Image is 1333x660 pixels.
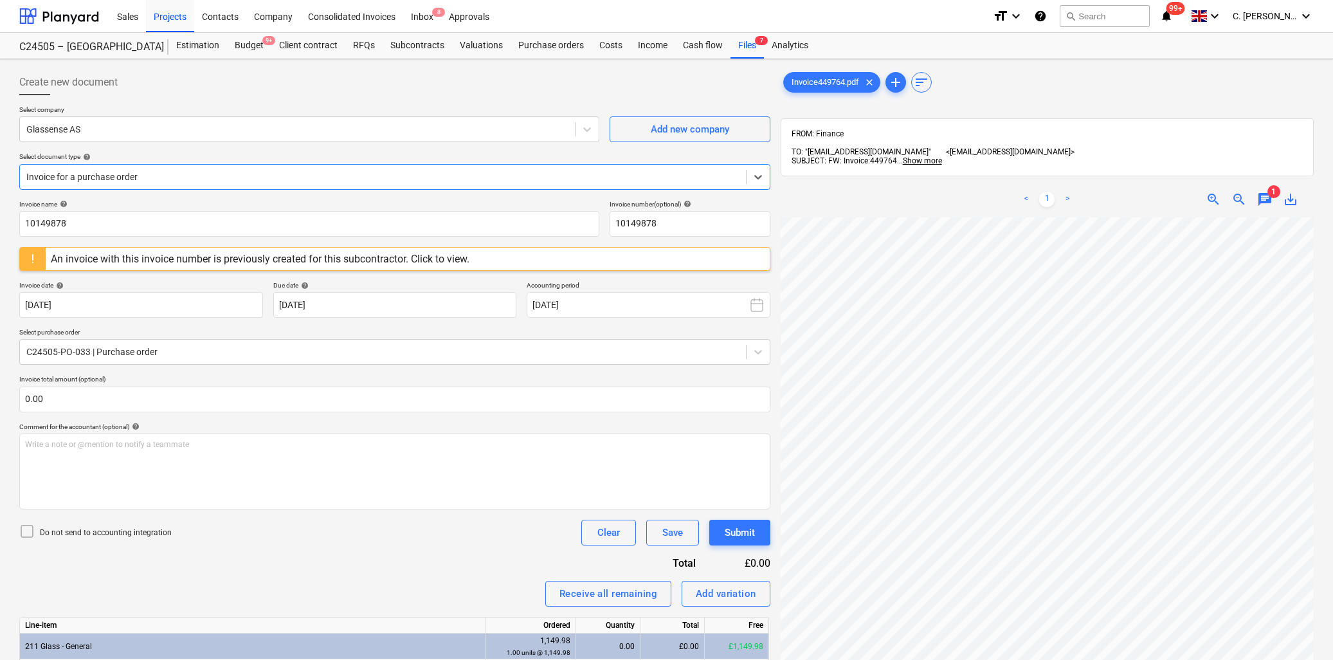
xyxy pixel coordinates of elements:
small: 1.00 units @ 1,149.98 [507,649,570,656]
button: Add variation [682,581,770,607]
button: Save [646,520,699,545]
div: Add new company [651,121,729,138]
a: Previous page [1019,192,1034,207]
div: Line-item [20,618,486,634]
span: zoom_out [1231,192,1247,207]
div: Comment for the accountant (optional) [19,423,770,431]
a: Analytics [764,33,816,59]
span: save_alt [1283,192,1298,207]
span: clear [862,75,877,90]
input: Invoice number [610,211,770,237]
div: £1,149.98 [705,634,769,659]
a: Purchase orders [511,33,592,59]
div: Total [603,556,716,571]
div: Invoice449764.pdf [783,72,880,93]
span: help [57,200,68,208]
span: help [80,153,91,161]
a: Estimation [168,33,227,59]
span: help [681,200,691,208]
div: Valuations [452,33,511,59]
div: Files [730,33,764,59]
button: [DATE] [527,292,770,318]
div: An invoice with this invoice number is previously created for this subcontractor. Click to view. [51,253,469,265]
a: Income [630,33,675,59]
div: Invoice number (optional) [610,200,770,208]
input: Invoice name [19,211,599,237]
span: ... [897,156,942,165]
div: Select document type [19,152,770,161]
span: 211 Glass - General [25,642,92,651]
a: Budget9+ [227,33,271,59]
input: Due date not specified [273,292,517,318]
i: keyboard_arrow_down [1298,8,1314,24]
p: Accounting period [527,281,770,292]
a: Client contract [271,33,345,59]
span: chat [1257,192,1273,207]
div: Clear [597,524,620,541]
input: Invoice date not specified [19,292,263,318]
div: Budget [227,33,271,59]
div: Receive all remaining [559,585,657,602]
span: 1 [1267,185,1280,198]
p: Do not send to accounting integration [40,527,172,538]
button: Add new company [610,116,770,142]
span: sort [914,75,929,90]
i: keyboard_arrow_down [1008,8,1024,24]
a: Page 1 is your current page [1039,192,1055,207]
span: 7 [755,36,768,45]
div: Invoice date [19,281,263,289]
span: Show more [903,156,942,165]
div: Total [640,618,705,634]
button: Clear [581,520,636,545]
div: C24505 – [GEOGRAPHIC_DATA] [19,41,153,54]
div: £0.00 [716,556,770,571]
span: Invoice449764.pdf [784,78,867,87]
a: Next page [1060,192,1075,207]
a: Subcontracts [383,33,452,59]
div: Submit [725,524,755,541]
span: 9+ [262,36,275,45]
div: £0.00 [640,634,705,659]
div: Add variation [696,585,756,602]
span: help [129,423,140,430]
a: Costs [592,33,630,59]
p: Select purchase order [19,328,770,339]
button: Receive all remaining [545,581,671,607]
span: SUBJECT: FW: Invoice:449764 [792,156,897,165]
a: Files7 [730,33,764,59]
span: help [53,282,64,289]
button: Submit [709,520,770,545]
div: Invoice name [19,200,599,208]
span: add [888,75,903,90]
span: TO: "[EMAIL_ADDRESS][DOMAIN_NAME]" <[EMAIL_ADDRESS][DOMAIN_NAME]> [792,147,1075,156]
span: FROM: Finance [792,129,844,138]
i: Knowledge base [1034,8,1047,24]
p: Select company [19,105,599,116]
a: RFQs [345,33,383,59]
i: keyboard_arrow_down [1207,8,1222,24]
span: zoom_in [1206,192,1221,207]
div: Ordered [486,618,576,634]
i: format_size [993,8,1008,24]
i: notifications [1160,8,1173,24]
div: Quantity [576,618,640,634]
a: Cash flow [675,33,730,59]
span: C. [PERSON_NAME] [1233,11,1297,21]
span: Create new document [19,75,118,90]
input: Invoice total amount (optional) [19,387,770,412]
span: 99+ [1166,2,1185,15]
div: 0.00 [581,634,635,659]
div: 1,149.98 [491,635,570,659]
span: 8 [432,8,445,17]
p: Invoice total amount (optional) [19,375,770,386]
div: Free [705,618,769,634]
div: Save [662,524,683,541]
